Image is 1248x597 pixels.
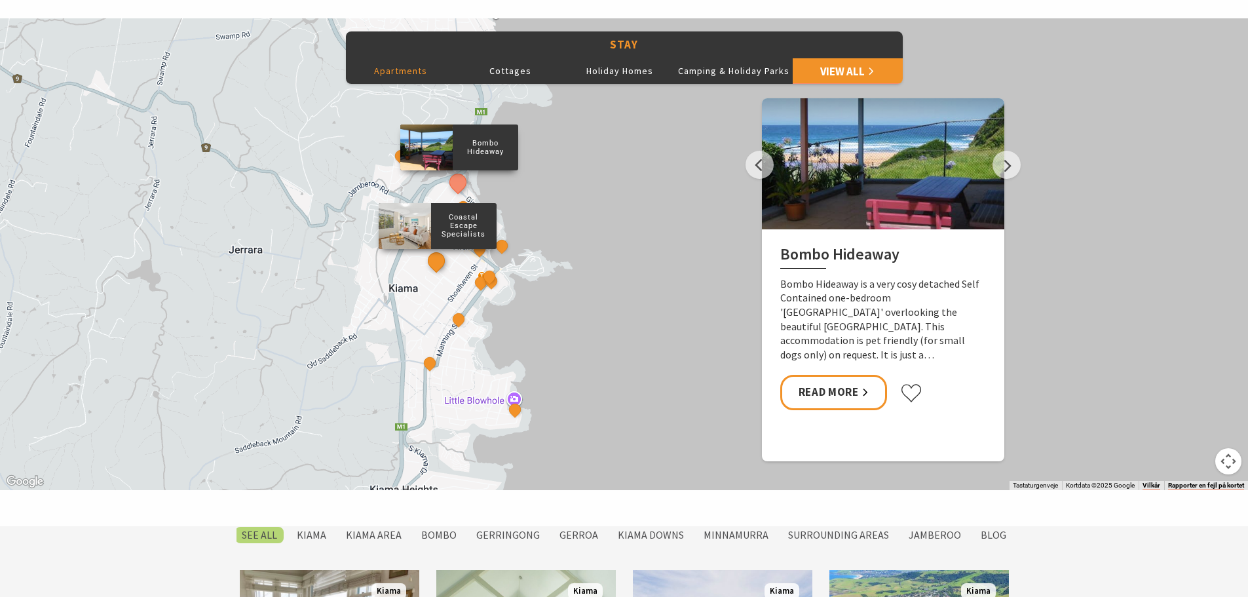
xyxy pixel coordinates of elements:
[565,58,675,84] button: Holiday Homes
[902,527,968,543] label: Jamberoo
[675,58,793,84] button: Camping & Holiday Parks
[746,151,774,179] button: Previous
[780,245,986,269] h2: Bombo Hideaway
[782,527,896,543] label: Surrounding Areas
[424,248,448,273] button: See detail about Coastal Escape Specialists
[346,58,456,84] button: Apartments
[974,527,1013,543] label: Blog
[470,241,487,258] button: See detail about The KG Residence
[480,268,497,285] button: See detail about Seabreeze Luxury Apartment Kiama
[421,355,438,372] button: See detail about Salty Palms
[3,473,47,490] img: Google
[553,527,605,543] label: Gerroa
[1168,482,1244,490] a: Rapporter en fejl på kortet
[1143,482,1160,490] a: Vilkår
[697,527,775,543] label: Minnamurra
[482,273,499,290] button: See detail about Oceanview Kiama
[339,527,408,543] label: Kiama Area
[453,137,518,158] p: Bombo Hideaway
[1215,448,1241,474] button: Styringselement til kortkamera
[415,527,463,543] label: Bombo
[900,383,922,403] button: Click to favourite Bombo Hideaway
[793,58,903,84] a: View All
[346,31,903,58] button: Stay
[780,277,986,362] p: Bombo Hideaway is a very cosy detached Self Contained one-bedroom '[GEOGRAPHIC_DATA]' overlooking...
[455,58,565,84] button: Cottages
[611,527,690,543] label: Kiama Downs
[290,527,333,543] label: Kiama
[993,151,1021,179] button: Next
[493,237,510,254] button: See detail about South Coast Holidays
[506,401,523,418] button: See detail about Shutters by the Sea
[1066,482,1135,489] span: Kortdata ©2025 Google
[780,375,887,410] a: Read More
[3,473,47,490] a: Åbn dette området i Google Maps (åbner i et nyt vindue)
[235,527,284,543] label: SEE All
[450,311,467,328] button: See detail about Bikini Surf Beach Kiama
[470,527,546,543] label: Gerringong
[430,211,496,241] p: Coastal Escape Specialists
[472,274,489,291] button: See detail about Kove Apartments Kiama
[446,170,470,195] button: See detail about Bombo Hideaway
[1013,481,1058,490] button: Tastaturgenveje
